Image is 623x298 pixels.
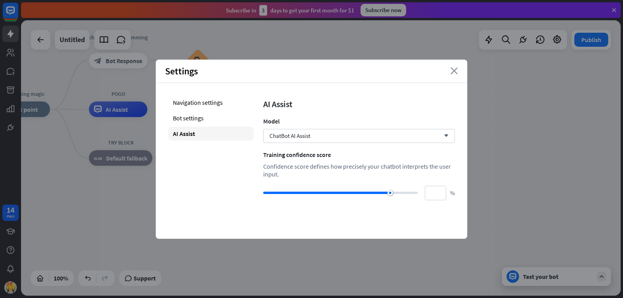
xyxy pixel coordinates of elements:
div: 14 [7,206,14,213]
i: close [451,67,458,74]
div: 100% [51,272,70,284]
div: 3 [259,5,267,16]
div: Model [263,117,455,125]
div: Training confidence score [263,151,455,159]
div: POGO [83,90,153,98]
button: Publish [574,33,608,47]
div: days [7,213,14,219]
div: Subscribe in days to get your first month for $1 [226,5,354,16]
i: block_fallback [94,154,102,162]
span: % [450,189,455,197]
div: AI Assist [168,127,254,141]
span: ChatBot AI Assist [269,132,310,139]
div: TRY BLOCK [83,139,158,146]
span: Default fallback [106,154,147,162]
i: arrow_down [440,134,449,138]
div: Test your bot [523,273,593,280]
div: Subscribe now [361,4,406,16]
span: Start point [9,106,38,113]
span: Settings [165,65,198,77]
div: Navigation settings [168,95,254,109]
div: check your programming knowledge [83,34,153,49]
div: Confidence score defines how precisely your chatbot interprets the user input. [263,162,455,178]
a: 14 days [2,205,19,221]
span: AI Assist [106,106,128,113]
div: AI Assist [263,99,455,109]
span: Support [134,272,156,284]
i: block_faq [194,56,202,65]
div: Untitled [60,30,85,49]
button: Open LiveChat chat widget [6,3,30,26]
span: Bot Response [106,57,142,65]
i: block_bot_response [94,57,102,65]
div: Bot settings [168,111,254,125]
